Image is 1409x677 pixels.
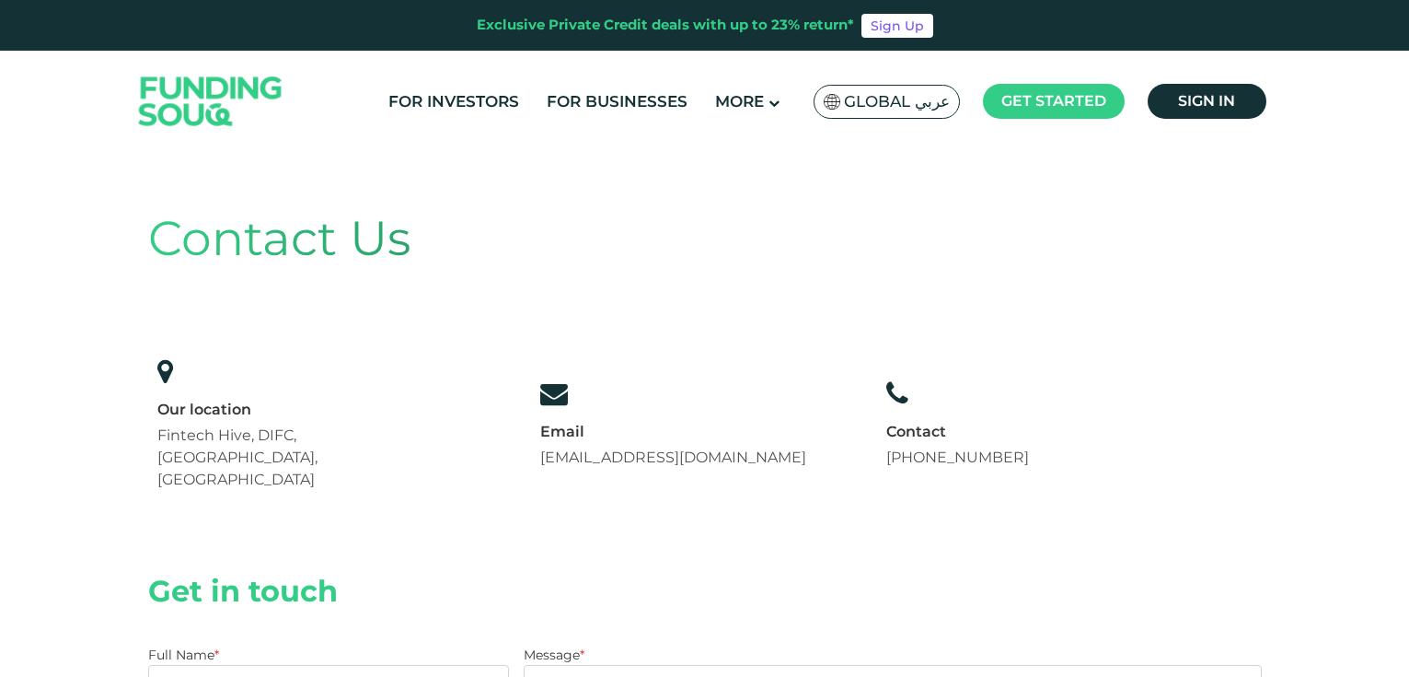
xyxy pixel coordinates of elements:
span: Global عربي [844,91,950,112]
span: More [715,92,764,111]
div: Contact Us [148,203,1262,274]
a: Sign in [1148,84,1266,119]
label: Full Name [148,647,219,663]
div: Exclusive Private Credit deals with up to 23% return* [477,15,854,36]
h2: Get in touch [148,574,1262,609]
a: Sign Up [861,14,933,38]
div: Email [540,422,806,442]
img: Logo [121,55,301,148]
div: Contact [886,422,1029,442]
a: [EMAIL_ADDRESS][DOMAIN_NAME] [540,449,806,466]
span: Get started [1001,92,1106,110]
img: SA Flag [824,94,840,110]
div: Our location [157,400,459,420]
a: For Investors [384,87,524,117]
a: [PHONE_NUMBER] [886,449,1029,466]
span: Sign in [1178,92,1235,110]
a: For Businesses [542,87,692,117]
label: Message [524,647,584,663]
span: Fintech Hive, DIFC, [GEOGRAPHIC_DATA], [GEOGRAPHIC_DATA] [157,426,318,488]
